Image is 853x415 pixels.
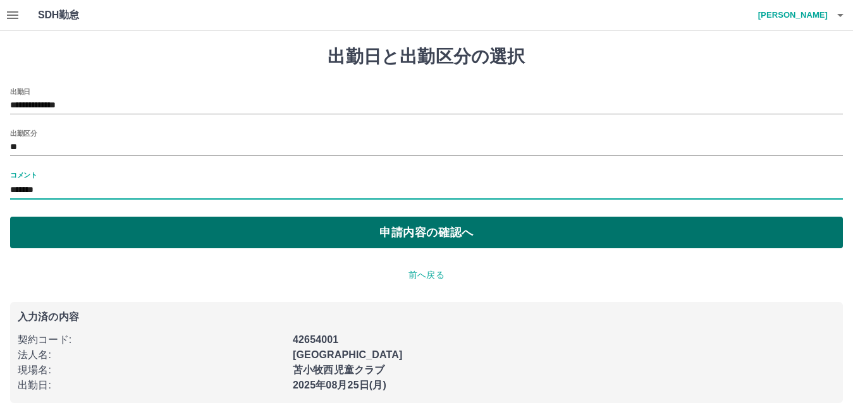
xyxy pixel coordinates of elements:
[18,378,285,393] p: 出勤日 :
[18,347,285,363] p: 法人名 :
[10,170,37,179] label: コメント
[10,128,37,138] label: 出勤区分
[18,312,835,322] p: 入力済の内容
[18,332,285,347] p: 契約コード :
[10,46,843,68] h1: 出勤日と出勤区分の選択
[293,334,338,345] b: 42654001
[18,363,285,378] p: 現場名 :
[293,349,403,360] b: [GEOGRAPHIC_DATA]
[10,268,843,282] p: 前へ戻る
[293,364,384,375] b: 苫小牧西児童クラブ
[10,87,30,96] label: 出勤日
[10,217,843,248] button: 申請内容の確認へ
[293,380,386,390] b: 2025年08月25日(月)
